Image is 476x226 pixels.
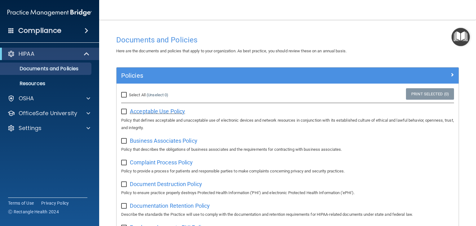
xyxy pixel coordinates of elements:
[121,93,128,98] input: Select All (Unselect 0)
[406,88,454,100] a: Print Selected (0)
[130,159,193,166] span: Complaint Process Policy
[129,93,146,97] span: Select All
[121,189,454,197] p: Policy to ensure practice properly destroys Protected Health Information ('PHI') and electronic P...
[147,93,168,97] a: (Unselect 0)
[130,181,202,187] span: Document Destruction Policy
[121,211,454,218] p: Describe the standards the Practice will use to comply with the documentation and retention requi...
[7,95,90,102] a: OSHA
[8,200,34,206] a: Terms of Use
[41,200,69,206] a: Privacy Policy
[19,124,42,132] p: Settings
[4,80,89,87] p: Resources
[130,137,197,144] span: Business Associates Policy
[121,167,454,175] p: Policy to provide a process for patients and responsible parties to make complaints concerning pr...
[7,110,90,117] a: OfficeSafe University
[130,202,210,209] span: Documentation Retention Policy
[121,71,454,80] a: Policies
[130,108,185,115] span: Acceptable Use Policy
[18,26,61,35] h4: Compliance
[7,7,92,19] img: PMB logo
[7,50,90,58] a: HIPAA
[19,95,34,102] p: OSHA
[7,124,90,132] a: Settings
[369,185,469,210] iframe: Drift Widget Chat Controller
[452,28,470,46] button: Open Resource Center
[19,110,77,117] p: OfficeSafe University
[8,209,59,215] span: Ⓒ Rectangle Health 2024
[116,49,346,53] span: Here are the documents and policies that apply to your organization. As best practice, you should...
[121,72,368,79] h5: Policies
[19,50,34,58] p: HIPAA
[116,36,459,44] h4: Documents and Policies
[121,117,454,132] p: Policy that defines acceptable and unacceptable use of electronic devices and network resources i...
[4,66,89,72] p: Documents and Policies
[121,146,454,153] p: Policy that describes the obligations of business associates and the requirements for contracting...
